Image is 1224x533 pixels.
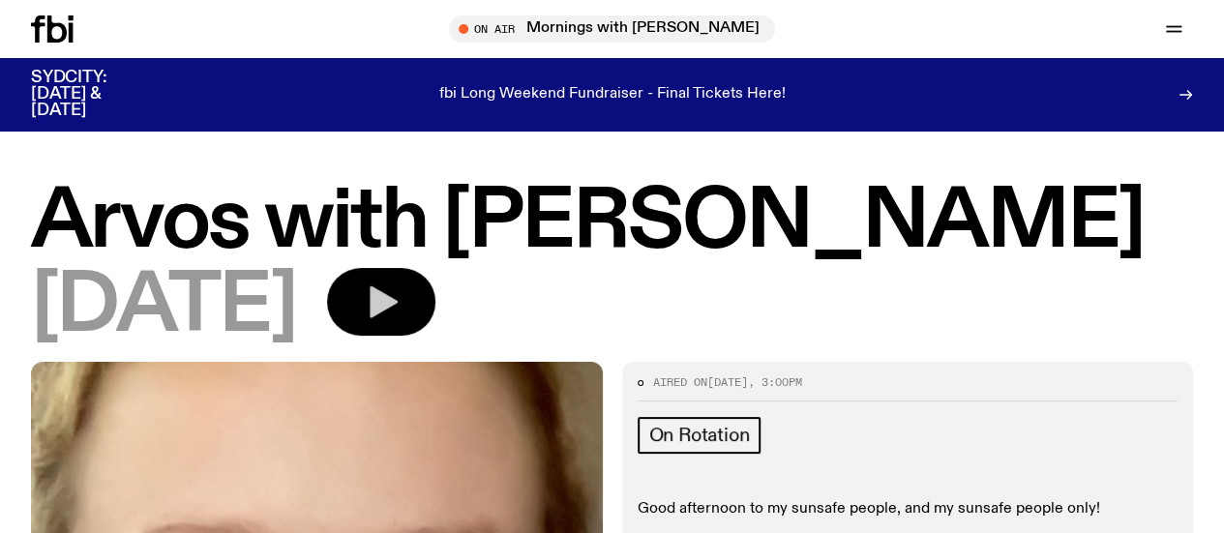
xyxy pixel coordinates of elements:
span: , 3:00pm [748,374,802,390]
h3: SYDCITY: [DATE] & [DATE] [31,70,155,119]
span: Aired on [653,374,707,390]
button: On AirMornings with [PERSON_NAME] [449,15,775,43]
span: [DATE] [707,374,748,390]
p: Good afternoon to my sunsafe people, and my sunsafe people only! [638,500,1179,518]
h1: Arvos with [PERSON_NAME] [31,184,1193,262]
span: On Rotation [649,425,750,446]
span: [DATE] [31,268,296,346]
p: fbi Long Weekend Fundraiser - Final Tickets Here! [439,86,786,104]
a: On Rotation [638,417,761,454]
